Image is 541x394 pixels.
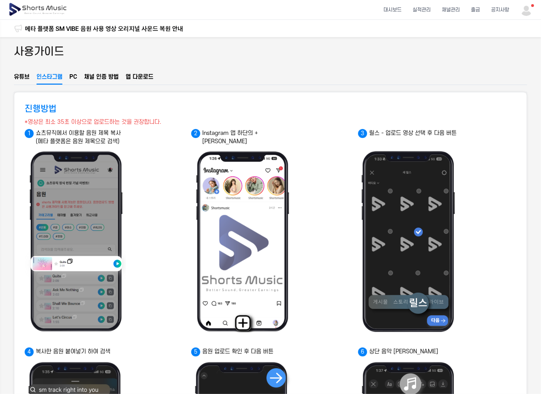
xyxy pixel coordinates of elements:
[191,151,293,332] img: 모바일가이드
[14,24,22,33] img: 알림 아이콘
[436,1,465,19] a: 채널관리
[191,348,295,356] p: 음원 업로드 확인 후 다음 버튼
[485,1,515,19] a: 공지사항
[25,129,129,146] p: 쇼츠뮤직에서 이용할 음원 제목 복사 (메타 플랫폼은 음원 제목으로 검색)
[25,151,126,332] img: 모바일가이드
[520,3,533,16] img: 사용자 이미지
[378,1,407,19] a: 대시보드
[69,73,77,85] button: PC
[126,73,153,85] button: 앱 다운로드
[25,24,183,33] a: 메타 플랫폼 SM VIBE 음원 사용 영상 오리지널 사운드 복원 안내
[25,118,161,126] div: *영상은 최소 35초 이상으로 업로드하는 것을 권장합니다.
[191,129,295,146] p: Instagram 앱 하단의 + [PERSON_NAME]
[14,73,29,85] button: 유튜브
[358,129,462,137] p: 릴스 - 업로드 영상 선택 후 다음 버튼
[25,103,57,115] h3: 진행방법
[407,1,436,19] a: 실적관리
[358,151,459,332] img: 모바일가이드
[36,73,62,85] button: 인스타그램
[25,348,129,356] p: 복사한 음원 붙여넣기 하여 검색
[84,73,119,85] button: 채널 인증 방법
[465,1,485,19] a: 출금
[14,44,64,60] h2: 사용가이드
[358,348,462,356] p: 상단 음악 [PERSON_NAME]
